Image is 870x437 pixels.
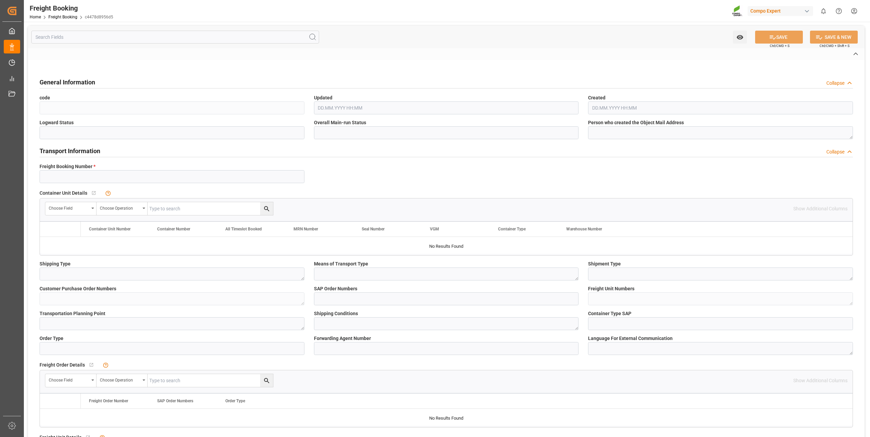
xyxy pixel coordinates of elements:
[148,202,273,215] input: Type to search
[49,204,89,211] div: Choose field
[831,3,846,19] button: Help Center
[30,15,41,19] a: Home
[49,375,89,383] div: Choose field
[430,227,439,231] span: VGM
[225,227,262,231] span: All Timeslot Booked
[755,31,803,44] button: SAVE
[48,15,77,19] a: Freight Booking
[157,227,190,231] span: Container Number
[30,3,113,13] div: Freight Booking
[40,78,95,87] h2: General Information
[96,202,148,215] button: open menu
[314,94,332,101] span: Updated
[314,101,579,114] input: DD.MM.YYYY HH:MM
[40,285,116,292] span: Customer Purchase Order Numbers
[96,374,148,387] button: open menu
[89,399,128,403] span: Freight Order Number
[260,202,273,215] button: search button
[314,285,357,292] span: SAP Order Numbers
[31,31,319,44] input: Search Fields
[314,335,371,342] span: Forwarding Agent Number
[157,399,193,403] span: SAP Order Numbers
[748,6,813,16] div: Compo Expert
[748,4,816,17] button: Compo Expert
[826,148,844,156] div: Collapse
[40,146,100,156] h2: Transport Information
[40,163,95,170] span: Freight Booking Number
[294,227,318,231] span: MRN Number
[588,94,605,101] span: Created
[225,399,245,403] span: Order Type
[40,335,63,342] span: Order Type
[100,204,140,211] div: Choose Operation
[770,43,790,48] span: Ctrl/CMD + S
[89,227,131,231] span: Container Unit Number
[826,80,844,87] div: Collapse
[45,202,96,215] button: open menu
[810,31,858,44] button: SAVE & NEW
[588,119,684,126] span: Person who created the Object Mail Address
[820,43,850,48] span: Ctrl/CMD + Shift + S
[314,260,368,268] span: Means of Transport Type
[733,31,747,44] button: open menu
[498,227,526,231] span: Container Type
[100,375,140,383] div: Choose Operation
[816,3,831,19] button: show 0 new notifications
[588,101,853,114] input: DD.MM.YYYY HH:MM
[588,285,634,292] span: Freight Unit Numbers
[588,335,673,342] span: Language For External Communication
[314,310,358,317] span: Shipping Conditions
[148,374,273,387] input: Type to search
[40,119,74,126] span: Logward Status
[566,227,602,231] span: Warehouse Number
[362,227,385,231] span: Seal Number
[40,260,71,268] span: Shipping Type
[260,374,273,387] button: search button
[40,94,50,101] span: code
[588,260,621,268] span: Shipment Type
[40,190,87,197] span: Container Unit Details
[588,310,631,317] span: Container Type SAP
[45,374,96,387] button: open menu
[40,361,85,369] span: Freight Order Details
[732,5,743,17] img: Screenshot%202023-09-29%20at%2010.02.21.png_1712312052.png
[314,119,366,126] span: Overall Main-run Status
[40,310,105,317] span: Transportation Planning Point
